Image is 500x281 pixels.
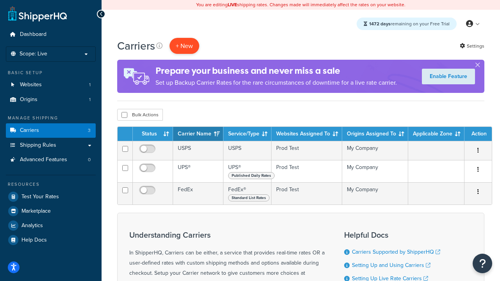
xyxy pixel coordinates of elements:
strong: 1472 days [369,20,391,27]
a: Carriers 3 [6,123,96,138]
h3: Understanding Carriers [129,231,325,239]
button: Open Resource Center [473,254,492,273]
span: Shipping Rules [20,142,56,149]
a: Carriers Supported by ShipperHQ [352,248,440,256]
button: Bulk Actions [117,109,163,121]
a: Dashboard [6,27,96,42]
td: UPS® [223,160,271,182]
h3: Helpful Docs [344,231,446,239]
p: Set up Backup Carrier Rates for the rare circumstances of downtime for a live rate carrier. [155,77,397,88]
span: 3 [88,127,91,134]
div: remaining on your Free Trial [357,18,457,30]
a: Analytics [6,219,96,233]
td: Prod Test [271,160,342,182]
div: Basic Setup [6,69,96,76]
h4: Prepare your business and never miss a sale [155,64,397,77]
b: LIVE [228,1,237,8]
span: Standard List Rates [228,194,270,201]
span: Marketplace [21,208,51,215]
th: Websites Assigned To: activate to sort column ascending [271,127,342,141]
span: 1 [89,96,91,103]
span: Advanced Features [20,157,67,163]
a: Enable Feature [422,69,475,84]
td: USPS [223,141,271,160]
a: Shipping Rules [6,138,96,153]
a: Settings [460,41,484,52]
a: Marketplace [6,204,96,218]
a: Advanced Features 0 [6,153,96,167]
a: Test Your Rates [6,190,96,204]
span: 0 [88,157,91,163]
td: FedEx [173,182,223,205]
li: Advanced Features [6,153,96,167]
span: Dashboard [20,31,46,38]
th: Action [464,127,492,141]
div: Resources [6,181,96,188]
a: Origins 1 [6,92,96,107]
th: Origins Assigned To: activate to sort column ascending [342,127,408,141]
a: ShipperHQ Home [8,6,67,21]
span: Scope: Live [20,51,47,57]
span: Published Daily Rates [228,172,275,179]
li: Origins [6,92,96,107]
td: My Company [342,160,408,182]
a: Websites 1 [6,78,96,92]
td: My Company [342,141,408,160]
span: Carriers [20,127,39,134]
li: Carriers [6,123,96,138]
td: Prod Test [271,182,342,205]
th: Applicable Zone: activate to sort column ascending [408,127,464,141]
td: FedEx® [223,182,271,205]
td: Prod Test [271,141,342,160]
span: Analytics [21,222,43,229]
li: Websites [6,78,96,92]
th: Service/Type: activate to sort column ascending [223,127,271,141]
span: Websites [20,82,42,88]
div: Manage Shipping [6,115,96,121]
th: Carrier Name: activate to sort column ascending [173,127,223,141]
img: ad-rules-rateshop-fe6ec290ccb7230408bd80ed9643f0289d75e0ffd9eb532fc0e269fcd187b520.png [117,60,155,93]
a: Setting Up and Using Carriers [352,261,430,269]
span: Test Your Rates [21,194,59,200]
a: Help Docs [6,233,96,247]
span: 1 [89,82,91,88]
td: My Company [342,182,408,205]
span: Origins [20,96,37,103]
h1: Carriers [117,38,155,53]
button: + New [170,38,199,54]
td: USPS [173,141,223,160]
span: Help Docs [21,237,47,244]
td: UPS® [173,160,223,182]
th: Status: activate to sort column ascending [133,127,173,141]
